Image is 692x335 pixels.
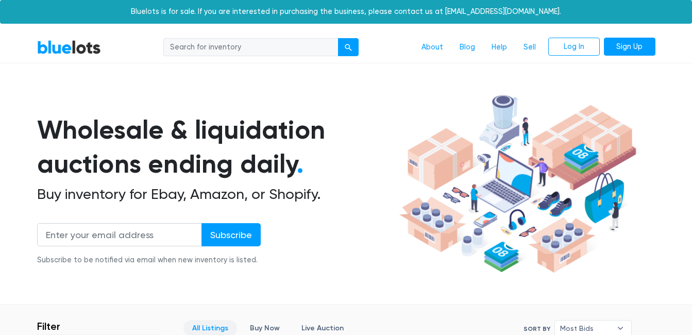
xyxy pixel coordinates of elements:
[483,38,515,57] a: Help
[37,255,261,266] div: Subscribe to be notified via email when new inventory is listed.
[37,40,101,55] a: BlueLots
[451,38,483,57] a: Blog
[37,113,396,181] h1: Wholesale & liquidation auctions ending daily
[604,38,655,56] a: Sign Up
[515,38,544,57] a: Sell
[413,38,451,57] a: About
[201,223,261,246] input: Subscribe
[163,38,339,57] input: Search for inventory
[524,324,550,333] label: Sort By
[548,38,600,56] a: Log In
[396,90,640,278] img: hero-ee84e7d0318cb26816c560f6b4441b76977f77a177738b4e94f68c95b2b83dbb.png
[37,320,60,332] h3: Filter
[297,148,303,179] span: .
[37,223,202,246] input: Enter your email address
[37,186,396,203] h2: Buy inventory for Ebay, Amazon, or Shopify.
